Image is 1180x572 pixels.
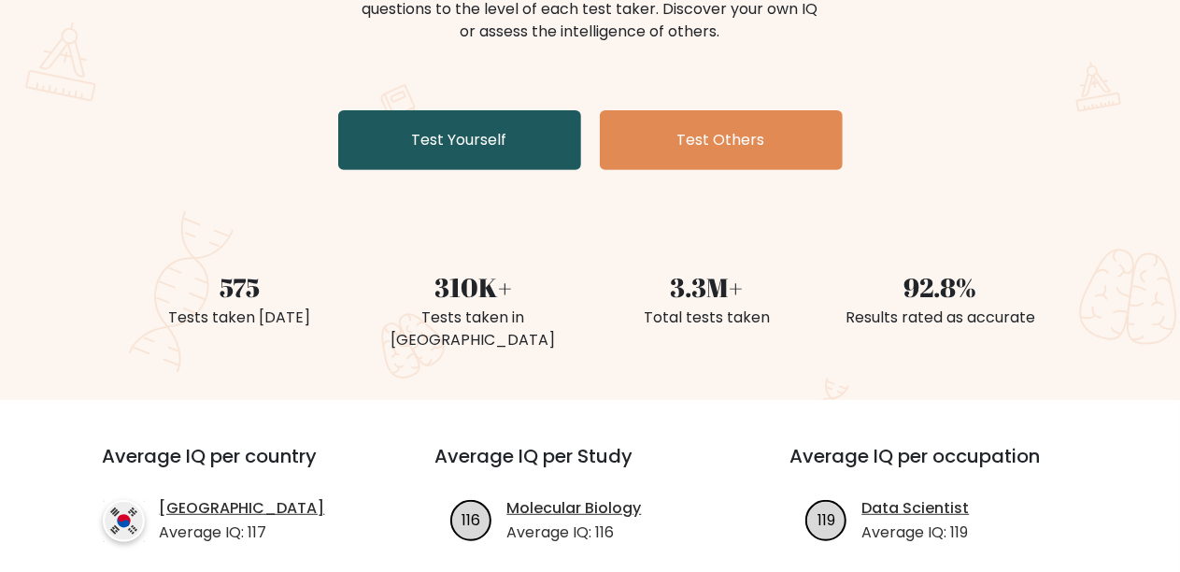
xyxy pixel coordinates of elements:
a: Test Yourself [338,110,581,170]
div: Tests taken in [GEOGRAPHIC_DATA] [368,307,579,351]
p: Average IQ: 117 [160,522,325,544]
div: Results rated as accurate [835,307,1046,329]
a: Molecular Biology [507,497,642,520]
div: Total tests taken [602,307,813,329]
text: 119 [817,508,835,530]
p: Average IQ: 119 [862,522,970,544]
a: Data Scientist [862,497,970,520]
h3: Average IQ per occupation [790,445,1101,490]
a: Test Others [600,110,843,170]
h3: Average IQ per Study [435,445,746,490]
h3: Average IQ per country [103,445,368,490]
img: country [103,500,145,542]
p: Average IQ: 116 [507,522,642,544]
div: 575 [135,267,346,307]
div: Tests taken [DATE] [135,307,346,329]
div: 92.8% [835,267,1046,307]
a: [GEOGRAPHIC_DATA] [160,497,325,520]
div: 310K+ [368,267,579,307]
text: 116 [462,508,480,530]
div: 3.3M+ [602,267,813,307]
